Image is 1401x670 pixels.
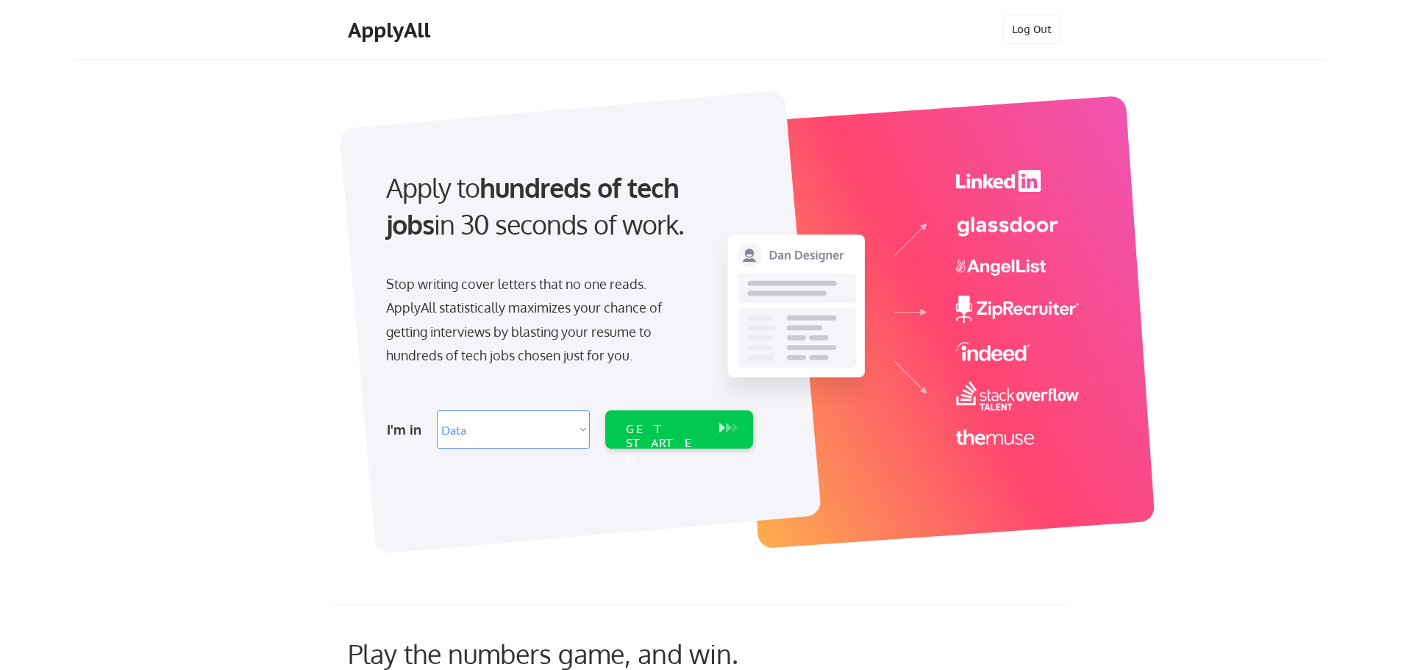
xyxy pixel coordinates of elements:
strong: hundreds of tech jobs [386,171,685,240]
div: Play the numbers game, and win. [348,638,804,669]
div: Stop writing cover letters that no one reads. ApplyAll statistically maximizes your chance of get... [386,272,688,368]
div: ApplyAll [348,18,435,43]
button: Log Out [1002,15,1061,44]
div: I'm in [387,418,428,441]
div: GET STARTED [626,422,705,465]
div: Apply to in 30 seconds of work. [386,169,747,243]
